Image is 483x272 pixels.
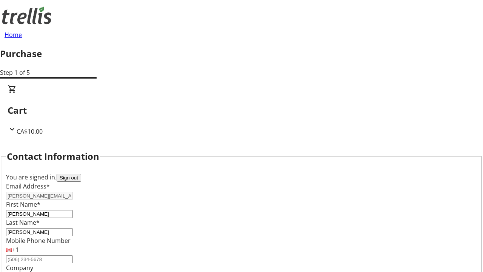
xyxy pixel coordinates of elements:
label: Company [6,264,33,272]
div: You are signed in. [6,173,477,182]
label: Last Name* [6,218,40,227]
div: CartCA$10.00 [8,85,475,136]
h2: Cart [8,104,475,117]
input: (506) 234-5678 [6,255,73,263]
span: CA$10.00 [17,127,43,136]
label: Email Address* [6,182,50,190]
label: First Name* [6,200,40,209]
button: Sign out [57,174,81,182]
h2: Contact Information [7,150,99,163]
label: Mobile Phone Number [6,236,71,245]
